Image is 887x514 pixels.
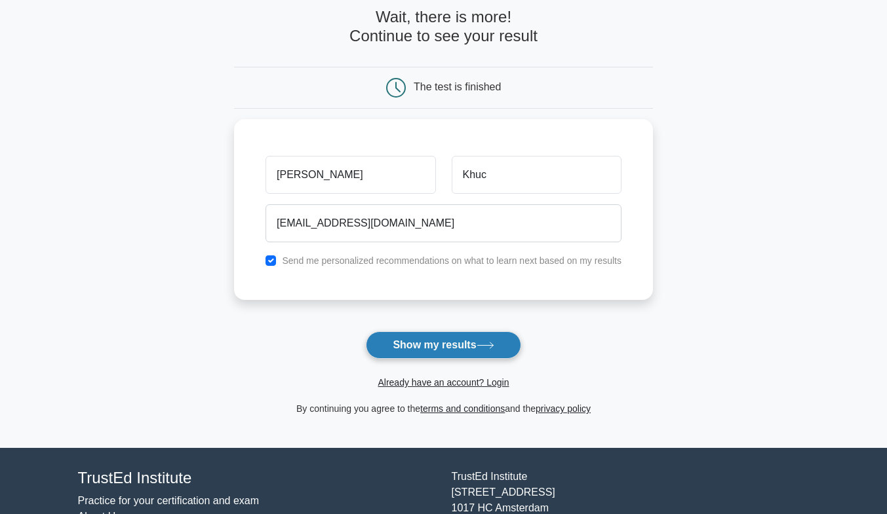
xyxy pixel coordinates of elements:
a: Practice for your certification and exam [78,495,260,506]
div: By continuing you agree to the and the [226,401,661,416]
h4: Wait, there is more! Continue to see your result [234,8,653,46]
label: Send me personalized recommendations on what to learn next based on my results [282,255,621,266]
input: Last name [452,156,621,194]
a: terms and conditions [420,403,505,414]
button: Show my results [366,331,521,359]
input: Email [266,204,621,242]
h4: TrustEd Institute [78,469,436,488]
div: The test is finished [414,81,501,92]
a: privacy policy [536,403,591,414]
input: First name [266,156,435,194]
a: Already have an account? Login [378,377,509,388]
